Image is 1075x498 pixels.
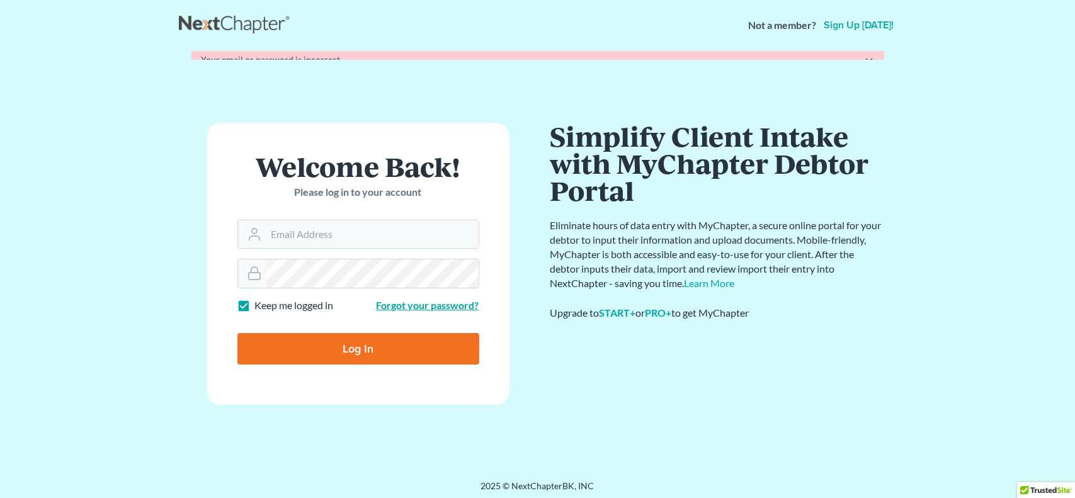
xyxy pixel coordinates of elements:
a: PRO+ [646,307,672,319]
p: Eliminate hours of data entry with MyChapter, a secure online portal for your debtor to input the... [550,218,884,290]
a: Learn More [685,277,735,289]
a: × [865,54,874,69]
input: Log In [237,333,479,365]
a: START+ [600,307,636,319]
h1: Simplify Client Intake with MyChapter Debtor Portal [550,123,884,203]
input: Email Address [266,220,479,248]
label: Keep me logged in [255,298,334,313]
h1: Welcome Back! [237,153,479,180]
a: Forgot your password? [377,299,479,311]
strong: Not a member? [749,18,817,33]
a: Sign up [DATE]! [822,20,897,30]
p: Please log in to your account [237,185,479,200]
div: Your email or password is incorrect [202,54,874,66]
div: Upgrade to or to get MyChapter [550,306,884,320]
